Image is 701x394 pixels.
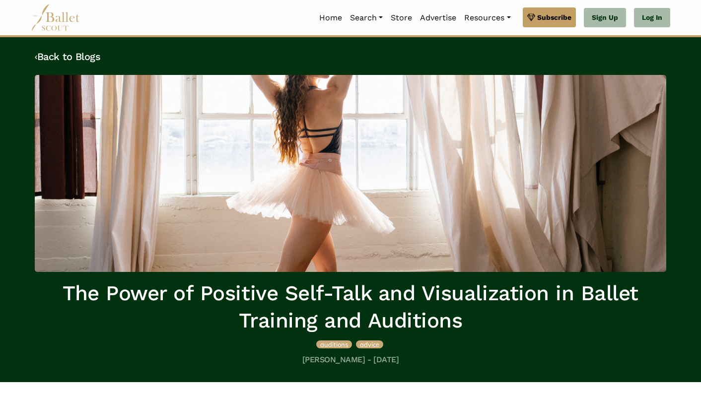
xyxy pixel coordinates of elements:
code: ‹ [35,50,37,63]
span: auditions [320,340,348,348]
a: auditions [316,339,354,349]
a: Advertise [416,7,460,28]
h1: The Power of Positive Self-Talk and Visualization in Ballet Training and Auditions [35,280,666,334]
h5: [PERSON_NAME] - [DATE] [35,355,666,365]
span: advice [360,340,379,348]
a: Resources [460,7,514,28]
a: Subscribe [523,7,576,27]
a: ‹Back to Blogs [35,51,100,63]
a: Home [315,7,346,28]
span: Subscribe [537,12,571,23]
a: Search [346,7,387,28]
img: header_image.img [35,75,666,272]
a: Sign Up [584,8,626,28]
img: gem.svg [527,12,535,23]
a: advice [356,339,383,349]
a: Log In [634,8,670,28]
a: Store [387,7,416,28]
